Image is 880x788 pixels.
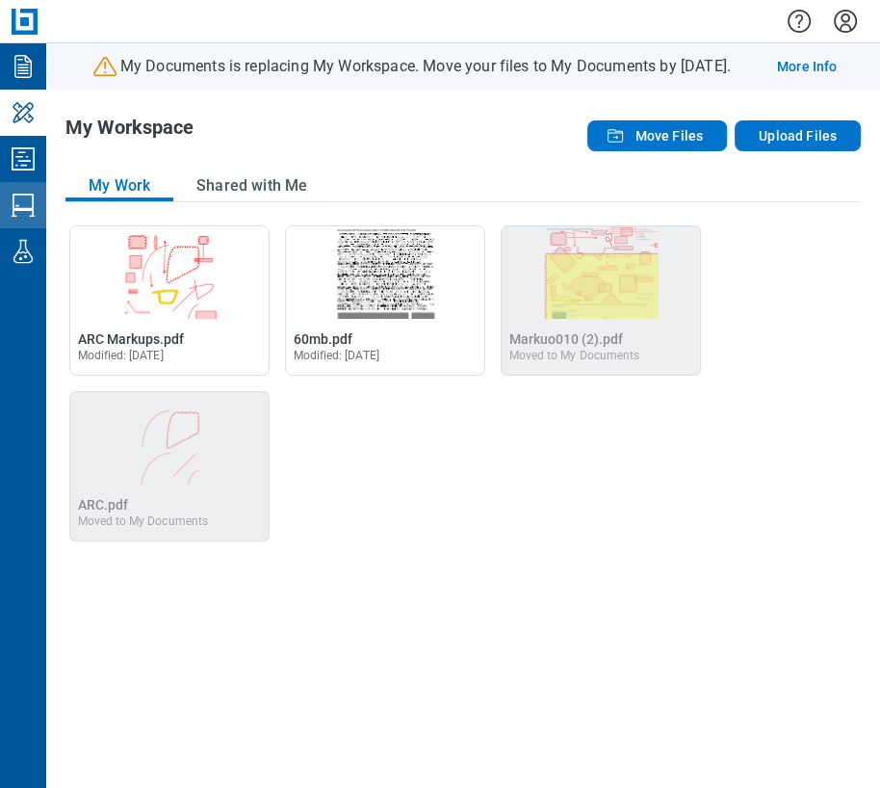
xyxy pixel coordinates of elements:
img: ARC.pdf [70,392,269,485]
p: My Documents is replacing My Workspace. Move your files to My Documents by [DATE]. [120,56,731,77]
img: ARC Markups.pdf [70,226,269,319]
span: ARC.pdf [78,497,128,512]
button: Upload Files [735,120,861,151]
button: Move Files [587,120,727,151]
h1: My Workspace [65,117,194,147]
button: My Work [65,171,173,201]
svg: Studio Projects [8,144,39,174]
div: ARC.pdf [69,391,270,541]
span: ARC Markups.pdf [78,331,184,347]
a: More Info [777,57,837,76]
button: Settings [830,5,861,38]
div: Open ARC Markups.pdf in Editor [69,225,270,376]
img: 60mb.pdf [286,226,484,319]
div: Moved to My Documents [78,514,208,528]
div: Open 60mb.pdf in Editor [285,225,485,376]
div: Moved to My Documents [509,349,639,362]
div: Markuo010 (2).pdf [501,225,701,376]
span: Markuo010 (2).pdf [509,331,623,347]
span: 60mb.pdf [294,331,352,347]
span: Move Files [634,126,703,145]
img: Markuo010 (2).pdf [502,226,700,319]
span: Modified: [DATE] [78,349,164,362]
a: Moved to My Documents [78,497,208,528]
svg: Studio Sessions [8,190,39,221]
svg: Labs [8,236,39,267]
span: Modified: [DATE] [294,349,379,362]
button: Shared with Me [173,171,330,201]
svg: Documents [8,51,39,82]
svg: My Workspace [8,97,39,128]
a: Moved to My Documents [509,331,639,362]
